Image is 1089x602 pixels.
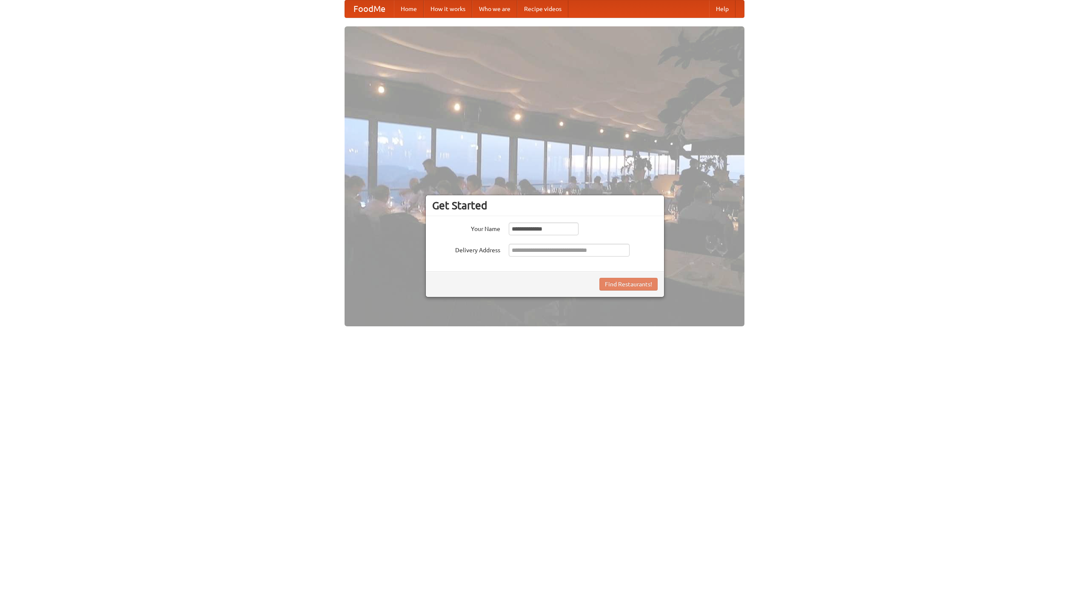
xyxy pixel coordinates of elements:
a: FoodMe [345,0,394,17]
h3: Get Started [432,199,658,212]
label: Your Name [432,223,500,233]
button: Find Restaurants! [599,278,658,291]
label: Delivery Address [432,244,500,254]
a: How it works [424,0,472,17]
a: Home [394,0,424,17]
a: Recipe videos [517,0,568,17]
a: Who we are [472,0,517,17]
a: Help [709,0,736,17]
